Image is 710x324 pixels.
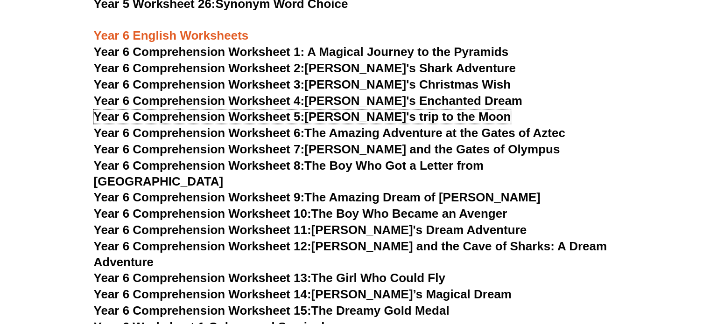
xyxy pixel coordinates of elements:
[94,207,311,221] span: Year 6 Comprehension Worksheet 10:
[94,190,305,204] span: Year 6 Comprehension Worksheet 9:
[94,110,305,124] span: Year 6 Comprehension Worksheet 5:
[94,126,305,140] span: Year 6 Comprehension Worksheet 6:
[94,94,522,108] a: Year 6 Comprehension Worksheet 4:[PERSON_NAME]'s Enchanted Dream
[94,223,527,237] a: Year 6 Comprehension Worksheet 11:[PERSON_NAME]'s Dream Adventure
[94,303,450,317] a: Year 6 Comprehension Worksheet 15:The Dreamy Gold Medal
[94,271,445,285] a: Year 6 Comprehension Worksheet 13:The Girl Who Could Fly
[94,207,507,221] a: Year 6 Comprehension Worksheet 10:The Boy Who Became an Avenger
[94,287,512,301] a: Year 6 Comprehension Worksheet 14:[PERSON_NAME]’s Magical Dream
[94,94,305,108] span: Year 6 Comprehension Worksheet 4:
[94,61,305,75] span: Year 6 Comprehension Worksheet 2:
[94,271,311,285] span: Year 6 Comprehension Worksheet 13:
[94,126,565,140] a: Year 6 Comprehension Worksheet 6:The Amazing Adventure at the Gates of Aztec
[94,239,311,253] span: Year 6 Comprehension Worksheet 12:
[94,159,305,172] span: Year 6 Comprehension Worksheet 8:
[94,142,305,156] span: Year 6 Comprehension Worksheet 7:
[94,110,511,124] a: Year 6 Comprehension Worksheet 5:[PERSON_NAME]'s trip to the Moon
[94,13,617,44] h3: Year 6 English Worksheets
[94,303,311,317] span: Year 6 Comprehension Worksheet 15:
[94,190,541,204] a: Year 6 Comprehension Worksheet 9:The Amazing Dream of [PERSON_NAME]
[94,223,311,237] span: Year 6 Comprehension Worksheet 11:
[94,239,607,269] a: Year 6 Comprehension Worksheet 12:[PERSON_NAME] and the Cave of Sharks: A Dream Adventure
[94,159,484,188] a: Year 6 Comprehension Worksheet 8:The Boy Who Got a Letter from [GEOGRAPHIC_DATA]
[94,77,511,91] a: Year 6 Comprehension Worksheet 3:[PERSON_NAME]'s Christmas Wish
[94,61,516,75] a: Year 6 Comprehension Worksheet 2:[PERSON_NAME]'s Shark Adventure
[94,142,560,156] a: Year 6 Comprehension Worksheet 7:[PERSON_NAME] and the Gates of Olympus
[94,45,509,59] a: Year 6 Comprehension Worksheet 1: A Magical Journey to the Pyramids
[94,287,311,301] span: Year 6 Comprehension Worksheet 14:
[555,219,710,324] iframe: Chat Widget
[94,77,305,91] span: Year 6 Comprehension Worksheet 3:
